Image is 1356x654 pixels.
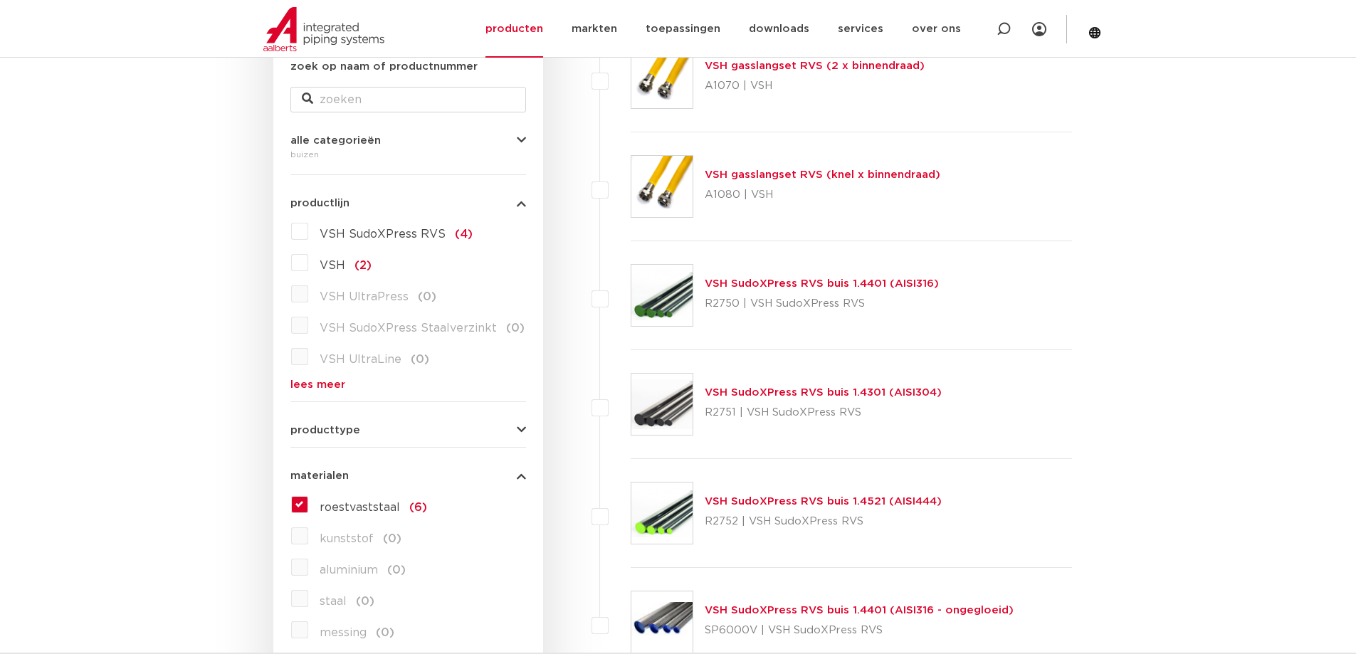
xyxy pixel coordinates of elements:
span: VSH SudoXPress Staalverzinkt [320,322,497,334]
button: producttype [290,425,526,436]
span: (0) [383,533,401,544]
img: Thumbnail for VSH SudoXPress RVS buis 1.4301 (AISI304) [631,374,693,435]
img: Thumbnail for VSH gasslangset RVS (knel x binnendraad) [631,156,693,217]
span: VSH SudoXPress RVS [320,228,446,240]
a: VSH SudoXPress RVS buis 1.4401 (AISI316 - ongegloeid) [705,605,1014,616]
p: R2750 | VSH SudoXPress RVS [705,292,939,315]
span: (0) [356,596,374,607]
span: VSH UltraPress [320,291,409,302]
span: (0) [506,322,525,334]
input: zoeken [290,87,526,112]
span: (0) [418,291,436,302]
p: A1070 | VSH [705,75,925,97]
span: productlijn [290,198,349,209]
img: Thumbnail for VSH SudoXPress RVS buis 1.4521 (AISI444) [631,482,693,544]
p: A1080 | VSH [705,184,940,206]
span: (0) [411,354,429,365]
span: (0) [387,564,406,576]
a: VSH SudoXPress RVS buis 1.4401 (AISI316) [705,278,939,289]
button: productlijn [290,198,526,209]
span: (6) [409,502,427,513]
span: aluminium [320,564,378,576]
span: materialen [290,470,349,481]
span: producttype [290,425,360,436]
img: Thumbnail for VSH SudoXPress RVS buis 1.4401 (AISI316 - ongegloeid) [631,591,693,653]
button: materialen [290,470,526,481]
span: VSH [320,260,345,271]
span: alle categorieën [290,135,381,146]
label: zoek op naam of productnummer [290,58,478,75]
span: staal [320,596,347,607]
a: VSH SudoXPress RVS buis 1.4521 (AISI444) [705,496,942,507]
button: alle categorieën [290,135,526,146]
span: kunststof [320,533,374,544]
a: lees meer [290,379,526,390]
p: R2751 | VSH SudoXPress RVS [705,401,942,424]
img: Thumbnail for VSH gasslangset RVS (2 x binnendraad) [631,47,693,108]
a: VSH gasslangset RVS (2 x binnendraad) [705,60,925,71]
span: (2) [354,260,372,271]
div: buizen [290,146,526,163]
span: (0) [376,627,394,638]
p: SP6000V | VSH SudoXPress RVS [705,619,1014,642]
img: Thumbnail for VSH SudoXPress RVS buis 1.4401 (AISI316) [631,265,693,326]
span: messing [320,627,367,638]
span: roestvaststaal [320,502,400,513]
span: (4) [455,228,473,240]
p: R2752 | VSH SudoXPress RVS [705,510,942,533]
a: VSH SudoXPress RVS buis 1.4301 (AISI304) [705,387,942,398]
span: VSH UltraLine [320,354,401,365]
a: VSH gasslangset RVS (knel x binnendraad) [705,169,940,180]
